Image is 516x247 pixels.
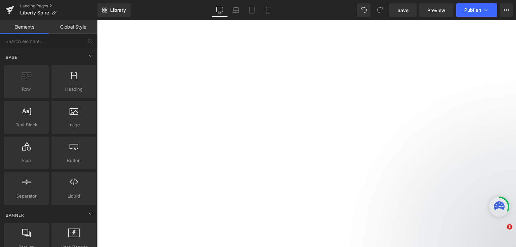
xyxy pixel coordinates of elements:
[244,3,260,17] a: Tablet
[493,224,509,240] iframe: Intercom live chat
[500,3,513,17] button: More
[397,7,408,14] span: Save
[419,3,454,17] a: Preview
[6,86,47,93] span: Row
[464,7,481,13] span: Publish
[507,224,512,230] span: 3
[228,3,244,17] a: Laptop
[6,121,47,128] span: Text Block
[5,212,25,218] span: Banner
[6,157,47,164] span: Icon
[53,193,94,200] span: Liquid
[20,3,97,9] a: Landing Pages
[212,3,228,17] a: Desktop
[5,54,18,60] span: Base
[97,3,131,17] a: New Library
[6,193,47,200] span: Separator
[456,3,497,17] button: Publish
[49,20,97,34] a: Global Style
[260,3,276,17] a: Mobile
[427,7,445,14] span: Preview
[20,10,49,15] span: Liberty Spire
[373,3,387,17] button: Redo
[53,157,94,164] span: Button
[357,3,371,17] button: Undo
[53,121,94,128] span: Image
[53,86,94,93] span: Heading
[110,7,126,13] span: Library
